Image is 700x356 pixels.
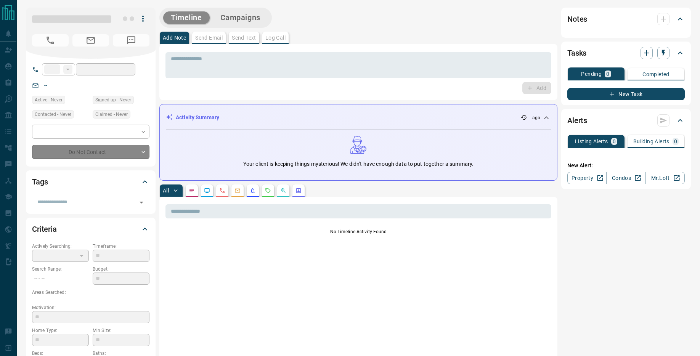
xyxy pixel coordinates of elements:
[642,72,669,77] p: Completed
[176,114,219,122] p: Activity Summary
[32,266,89,273] p: Search Range:
[295,188,302,194] svg: Agent Actions
[163,11,210,24] button: Timeline
[633,139,669,144] p: Building Alerts
[95,96,131,104] span: Signed up - Never
[567,47,586,59] h2: Tasks
[234,188,241,194] svg: Emails
[606,172,645,184] a: Condos
[32,327,89,334] p: Home Type:
[32,243,89,250] p: Actively Searching:
[93,243,149,250] p: Timeframe:
[581,71,602,77] p: Pending
[32,145,149,159] div: Do Not Contact
[613,139,616,144] p: 0
[32,220,149,238] div: Criteria
[567,162,685,170] p: New Alert:
[219,188,225,194] svg: Calls
[165,228,551,235] p: No Timeline Activity Found
[35,111,71,118] span: Contacted - Never
[189,188,195,194] svg: Notes
[567,111,685,130] div: Alerts
[32,289,149,296] p: Areas Searched:
[95,111,128,118] span: Claimed - Never
[213,11,268,24] button: Campaigns
[93,327,149,334] p: Min Size:
[250,188,256,194] svg: Listing Alerts
[32,176,48,188] h2: Tags
[265,188,271,194] svg: Requests
[645,172,685,184] a: Mr.Loft
[163,188,169,193] p: All
[567,10,685,28] div: Notes
[528,114,540,121] p: -- ago
[567,44,685,62] div: Tasks
[567,114,587,127] h2: Alerts
[32,304,149,311] p: Motivation:
[35,96,63,104] span: Active - Never
[243,160,474,168] p: Your client is keeping things mysterious! We didn't have enough data to put together a summary.
[32,273,89,285] p: -- - --
[166,111,551,125] div: Activity Summary-- ago
[136,197,147,208] button: Open
[204,188,210,194] svg: Lead Browsing Activity
[280,188,286,194] svg: Opportunities
[567,88,685,100] button: New Task
[32,34,69,47] span: No Number
[567,13,587,25] h2: Notes
[32,223,57,235] h2: Criteria
[606,71,609,77] p: 0
[93,266,149,273] p: Budget:
[163,35,186,40] p: Add Note
[72,34,109,47] span: No Email
[32,173,149,191] div: Tags
[113,34,149,47] span: No Number
[674,139,677,144] p: 0
[44,82,47,88] a: --
[567,172,607,184] a: Property
[575,139,608,144] p: Listing Alerts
